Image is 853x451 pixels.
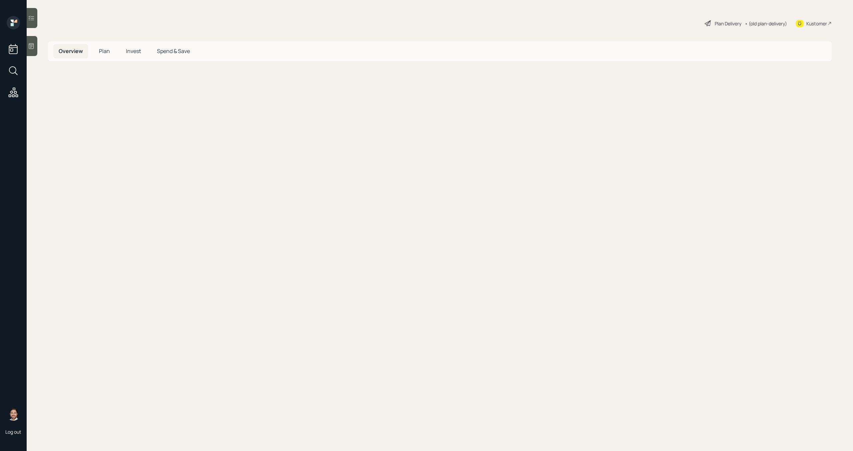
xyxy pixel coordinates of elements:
img: michael-russo-headshot.png [7,407,20,421]
span: Overview [59,47,83,55]
span: Invest [126,47,141,55]
div: Log out [5,429,21,435]
span: Spend & Save [157,47,190,55]
span: Plan [99,47,110,55]
div: Kustomer [806,20,827,27]
div: • (old plan-delivery) [745,20,787,27]
div: Plan Delivery [715,20,741,27]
